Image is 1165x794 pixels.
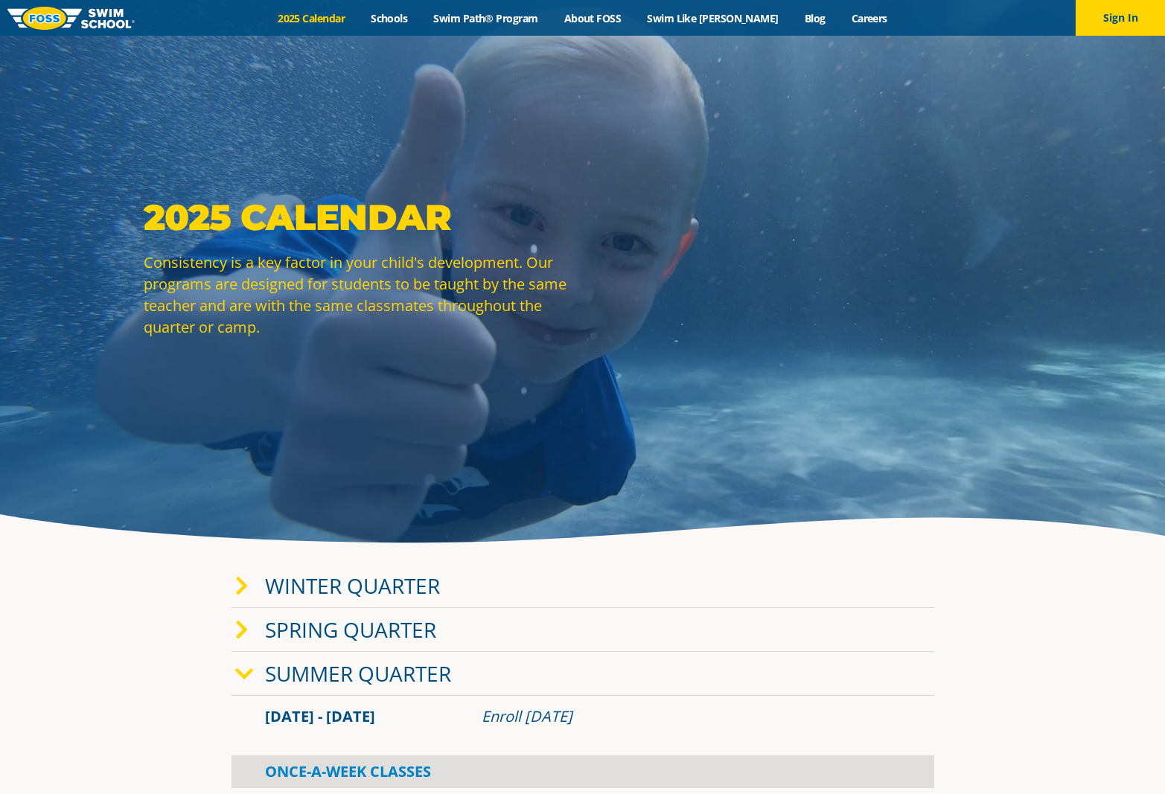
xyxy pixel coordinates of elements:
p: Consistency is a key factor in your child's development. Our programs are designed for students t... [144,252,575,338]
a: Summer Quarter [265,659,451,688]
a: Blog [791,11,838,25]
a: Careers [838,11,900,25]
a: Spring Quarter [265,615,436,644]
strong: 2025 Calendar [144,196,451,239]
a: Swim Like [PERSON_NAME] [634,11,792,25]
a: Schools [358,11,421,25]
img: FOSS Swim School Logo [7,7,135,30]
a: Swim Path® Program [421,11,551,25]
div: Enroll [DATE] [482,706,901,727]
a: Winter Quarter [265,572,440,600]
span: [DATE] - [DATE] [265,706,375,726]
a: About FOSS [551,11,634,25]
div: Once-A-Week Classes [232,755,934,788]
a: 2025 Calendar [265,11,358,25]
